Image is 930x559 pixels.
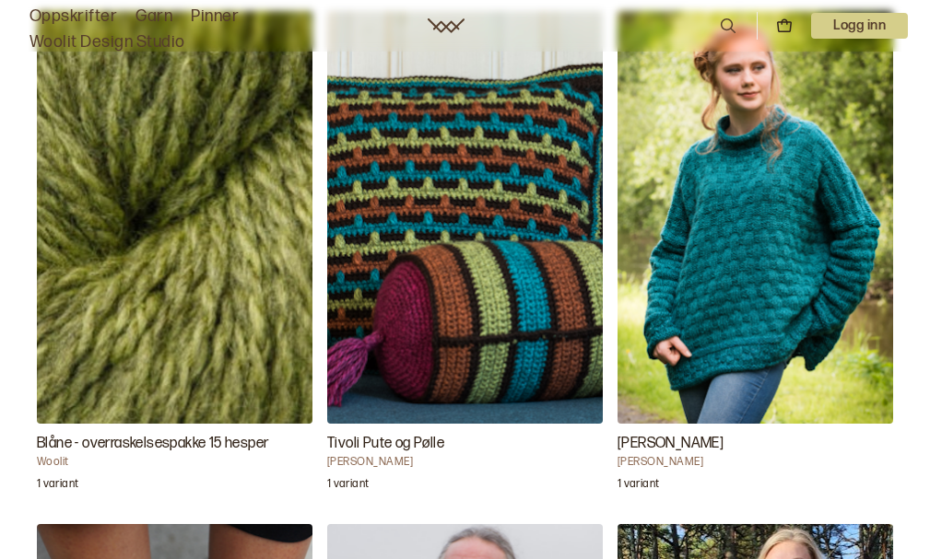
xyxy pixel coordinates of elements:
button: User dropdown [811,13,908,39]
a: Oppskrifter [29,4,117,29]
a: Woolit [428,18,465,33]
img: Kari HestnesIris Genser [618,11,893,425]
h4: [PERSON_NAME] [327,455,603,470]
h3: [PERSON_NAME] [618,433,893,455]
a: Tivoli Pute og Pølle [327,11,603,502]
h3: Blåne - overraskelsespakke 15 hesper [37,433,312,455]
a: Woolit Design Studio [29,29,185,55]
a: Garn [135,4,172,29]
p: 1 variant [327,477,369,495]
a: Pinner [191,4,239,29]
p: Logg inn [811,13,908,39]
img: Kari HestnesTivoli Pute og Pølle [327,11,603,425]
a: Blåne - overraskelsespakke 15 hesper [37,11,312,502]
h4: Woolit [37,455,312,470]
img: Blåne - overraskelsespakke 15 hesper [37,11,312,425]
p: 1 variant [618,477,659,495]
h3: Tivoli Pute og Pølle [327,433,603,455]
h4: [PERSON_NAME] [618,455,893,470]
a: Iris Genser [618,11,893,502]
p: 1 variant [37,477,78,495]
